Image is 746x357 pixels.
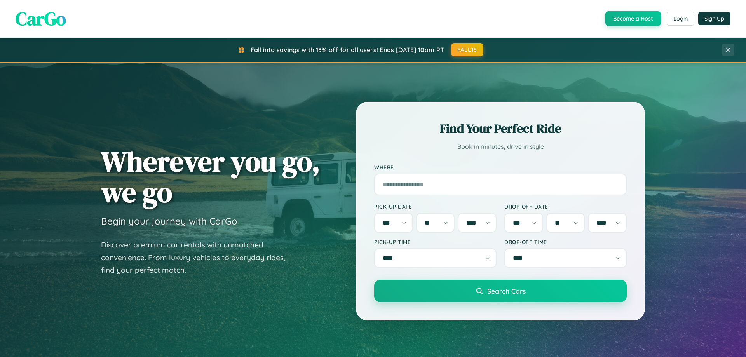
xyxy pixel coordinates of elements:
label: Where [374,164,627,171]
label: Pick-up Date [374,203,497,210]
span: Fall into savings with 15% off for all users! Ends [DATE] 10am PT. [251,46,445,54]
button: Login [667,12,694,26]
button: FALL15 [451,43,484,56]
span: CarGo [16,6,66,31]
p: Book in minutes, drive in style [374,141,627,152]
span: Search Cars [487,287,526,295]
h2: Find Your Perfect Ride [374,120,627,137]
button: Sign Up [698,12,730,25]
p: Discover premium car rentals with unmatched convenience. From luxury vehicles to everyday rides, ... [101,239,295,277]
label: Pick-up Time [374,239,497,245]
label: Drop-off Date [504,203,627,210]
h1: Wherever you go, we go [101,146,320,207]
button: Search Cars [374,280,627,302]
button: Become a Host [605,11,661,26]
h3: Begin your journey with CarGo [101,215,237,227]
label: Drop-off Time [504,239,627,245]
